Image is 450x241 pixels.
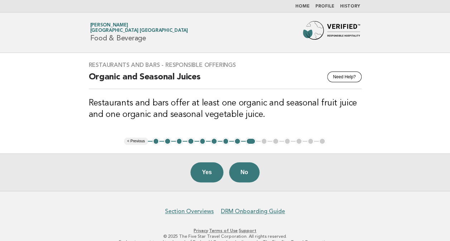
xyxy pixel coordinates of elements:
a: [PERSON_NAME][GEOGRAPHIC_DATA] [GEOGRAPHIC_DATA] [90,23,188,33]
a: Support [239,228,256,233]
a: Section Overviews [165,208,214,215]
img: Forbes Travel Guide [303,21,360,44]
a: History [340,4,360,9]
h3: Restaurants and bars offer at least one organic and seasonal fruit juice and one organic and seas... [89,98,362,121]
button: No [229,162,260,182]
button: < Previous [124,138,147,145]
button: 7 [222,138,229,145]
h1: Food & Beverage [90,23,188,42]
a: DRM Onboarding Guide [221,208,285,215]
button: 1 [153,138,160,145]
button: 2 [164,138,171,145]
button: 4 [187,138,194,145]
a: Home [295,4,310,9]
a: Profile [315,4,334,9]
p: · · [10,228,440,233]
h2: Organic and Seasonal Juices [89,72,362,89]
button: Yes [190,162,223,182]
p: © 2025 The Five Star Travel Corporation. All rights reserved. [10,233,440,239]
button: 5 [199,138,206,145]
a: Terms of Use [209,228,238,233]
a: Privacy [194,228,208,233]
h3: Restaurants and Bars - Responsible Offerings [89,62,362,69]
span: [GEOGRAPHIC_DATA] [GEOGRAPHIC_DATA] [90,29,188,33]
button: 9 [246,138,256,145]
button: 3 [176,138,183,145]
button: Need Help? [327,72,361,82]
button: 6 [211,138,218,145]
button: 8 [234,138,241,145]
